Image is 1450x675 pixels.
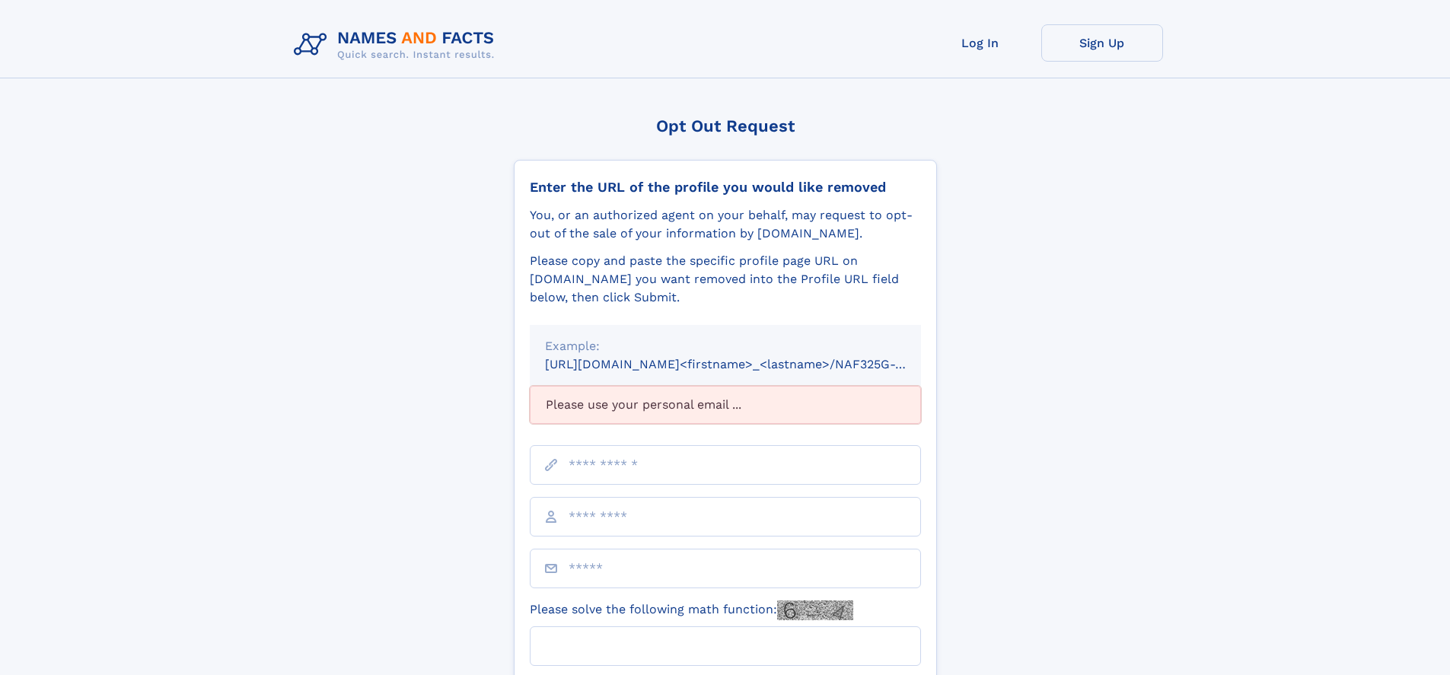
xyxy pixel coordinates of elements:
div: Please use your personal email ... [530,386,921,424]
img: Logo Names and Facts [288,24,507,65]
a: Sign Up [1041,24,1163,62]
div: You, or an authorized agent on your behalf, may request to opt-out of the sale of your informatio... [530,206,921,243]
label: Please solve the following math function: [530,600,853,620]
a: Log In [919,24,1041,62]
div: Enter the URL of the profile you would like removed [530,179,921,196]
div: Example: [545,337,906,355]
div: Please copy and paste the specific profile page URL on [DOMAIN_NAME] you want removed into the Pr... [530,252,921,307]
small: [URL][DOMAIN_NAME]<firstname>_<lastname>/NAF325G-xxxxxxxx [545,357,950,371]
div: Opt Out Request [514,116,937,135]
